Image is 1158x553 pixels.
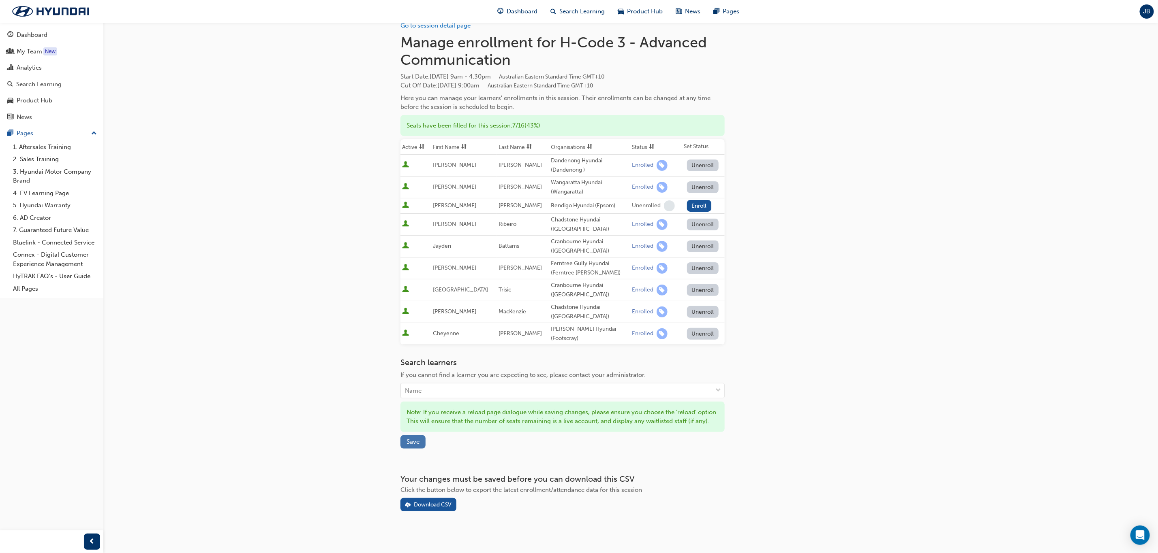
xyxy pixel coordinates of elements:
span: Ribeiro [499,221,516,228]
a: 3. Hyundai Motor Company Brand [10,166,100,187]
th: Toggle SortBy [497,139,549,155]
span: User is active [402,161,409,169]
div: Seats have been filled for this session : 7 / 16 ( 43% ) [400,115,725,136]
a: Analytics [3,60,100,75]
span: down-icon [715,385,721,396]
button: Pages [3,126,100,141]
div: Ferntree Gully Hyundai (Ferntree [PERSON_NAME]) [551,259,629,277]
span: up-icon [91,128,97,139]
a: search-iconSearch Learning [544,3,612,20]
span: User is active [402,242,409,250]
div: Download CSV [414,501,452,508]
span: guage-icon [498,6,504,17]
a: 4. EV Learning Page [10,187,100,200]
div: My Team [17,47,42,56]
th: Toggle SortBy [431,139,497,155]
a: Go to session detail page [400,22,471,29]
span: Trisic [499,286,511,293]
span: [PERSON_NAME] [499,202,542,209]
button: Unenroll [687,262,719,274]
span: learningRecordVerb_ENROLL-icon [657,328,668,339]
a: Product Hub [3,93,100,108]
span: prev-icon [89,537,95,547]
span: sorting-icon [419,144,425,151]
span: News [685,7,701,16]
div: Product Hub [17,96,52,105]
span: Pages [723,7,740,16]
div: Cranbourne Hyundai ([GEOGRAPHIC_DATA]) [551,281,629,299]
div: Chadstone Hyundai ([GEOGRAPHIC_DATA]) [551,215,629,234]
span: sorting-icon [587,144,593,151]
div: Unenrolled [632,202,661,210]
div: Here you can manage your learners' enrollments in this session. Their enrollments can be changed ... [400,94,725,112]
a: Connex - Digital Customer Experience Management [10,249,100,270]
span: learningRecordVerb_ENROLL-icon [657,182,668,193]
th: Set Status [682,139,725,155]
span: Save [407,438,420,445]
span: User is active [402,286,409,294]
span: learningRecordVerb_ENROLL-icon [657,241,668,252]
button: Unenroll [687,240,719,252]
span: JB [1143,7,1151,16]
span: pages-icon [7,130,13,137]
a: HyTRAK FAQ's - User Guide [10,270,100,283]
a: 1. Aftersales Training [10,141,100,153]
span: sorting-icon [461,144,467,151]
a: news-iconNews [670,3,707,20]
button: Unenroll [687,328,719,340]
a: 6. AD Creator [10,212,100,224]
span: User is active [402,202,409,210]
span: [PERSON_NAME] [433,183,476,190]
button: Unenroll [687,181,719,193]
a: Bluelink - Connected Service [10,236,100,249]
button: Unenroll [687,160,719,171]
span: Jayden [433,242,451,249]
span: learningRecordVerb_ENROLL-icon [657,263,668,274]
span: Cut Off Date : [DATE] 9:00am [400,82,593,89]
th: Toggle SortBy [400,139,431,155]
h1: Manage enrollment for H-Code 3 - Advanced Communication [400,34,725,69]
div: Dashboard [17,30,47,40]
span: Cheyenne [433,330,459,337]
a: My Team [3,44,100,59]
span: download-icon [405,502,411,509]
div: Pages [17,129,33,138]
a: News [3,110,100,125]
span: [PERSON_NAME] [433,264,476,271]
div: Open Intercom Messenger [1130,525,1150,545]
span: search-icon [551,6,557,17]
button: DashboardMy TeamAnalyticsSearch LearningProduct HubNews [3,26,100,126]
span: [GEOGRAPHIC_DATA] [433,286,488,293]
div: Enrolled [632,330,653,338]
span: [PERSON_NAME] [499,162,542,168]
div: Bendigo Hyundai (Epsom) [551,201,629,211]
div: Enrolled [632,221,653,228]
a: Search Learning [3,77,100,92]
span: learningRecordVerb_ENROLL-icon [657,285,668,296]
div: [PERSON_NAME] Hyundai (Footscray) [551,325,629,343]
div: Dandenong Hyundai (Dandenong ) [551,156,629,174]
span: User is active [402,183,409,191]
a: 5. Hyundai Warranty [10,199,100,212]
img: Trak [4,3,97,20]
div: News [17,113,32,122]
div: Search Learning [16,80,62,89]
span: car-icon [618,6,624,17]
span: learningRecordVerb_ENROLL-icon [657,306,668,317]
span: [PERSON_NAME] [433,162,476,168]
span: Australian Eastern Standard Time GMT+10 [488,82,593,89]
h3: Your changes must be saved before you can download this CSV [400,474,725,484]
div: Enrolled [632,308,653,316]
span: Search Learning [560,7,605,16]
div: Enrolled [632,264,653,272]
span: User is active [402,264,409,272]
span: learningRecordVerb_ENROLL-icon [657,160,668,171]
span: User is active [402,330,409,338]
th: Toggle SortBy [630,139,682,155]
span: [PERSON_NAME] [499,264,542,271]
span: search-icon [7,81,13,88]
h3: Search learners [400,358,725,367]
span: Start Date : [400,72,725,81]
